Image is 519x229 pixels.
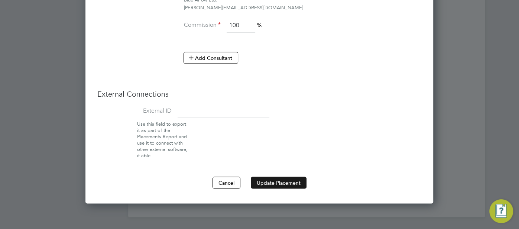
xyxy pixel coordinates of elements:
[97,89,421,99] h3: External Connections
[137,120,188,158] span: Use this field to export it as part of the Placements Report and use it to connect with other ext...
[213,177,240,188] button: Cancel
[184,4,421,12] div: [PERSON_NAME][EMAIL_ADDRESS][DOMAIN_NAME]
[251,177,306,188] button: Update Placement
[257,22,262,29] span: %
[184,52,238,64] button: Add Consultant
[489,199,513,223] button: Engage Resource Center
[184,21,221,29] label: Commission
[97,107,172,115] label: External ID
